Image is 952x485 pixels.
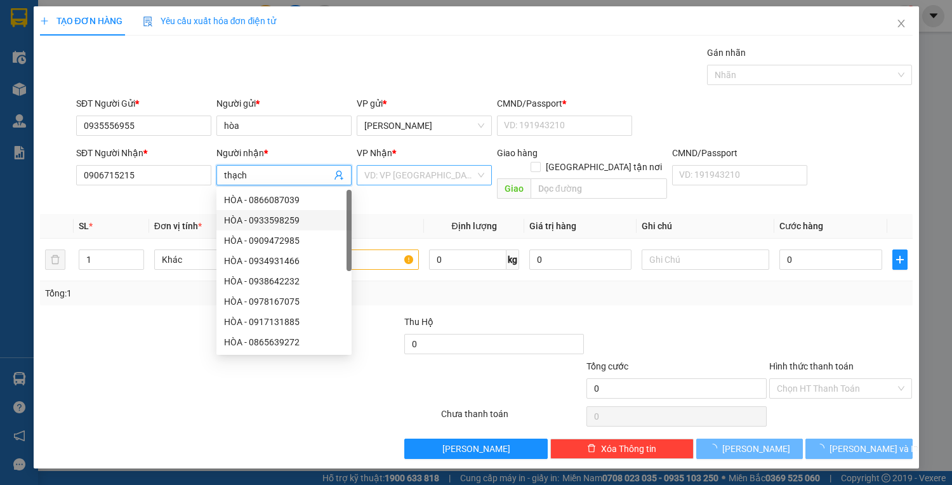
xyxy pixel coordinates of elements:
[216,146,352,160] div: Người nhận
[529,249,631,270] input: 0
[830,442,918,456] span: [PERSON_NAME] và In
[107,60,175,76] li: (c) 2017
[586,361,628,371] span: Tổng cước
[40,17,49,25] span: plus
[497,178,531,199] span: Giao
[224,295,344,309] div: HÒA - 0978167075
[334,170,344,180] span: user-add
[442,442,510,456] span: [PERSON_NAME]
[216,210,352,230] div: HÒA - 0933598259
[216,251,352,271] div: HÒA - 0934931466
[531,178,667,199] input: Dọc đường
[224,335,344,349] div: HÒA - 0865639272
[769,361,854,371] label: Hình thức thanh toán
[708,444,722,453] span: loading
[79,221,89,231] span: SL
[529,221,576,231] span: Giá trị hàng
[45,249,65,270] button: delete
[805,439,912,459] button: [PERSON_NAME] và In
[779,221,823,231] span: Cước hàng
[216,271,352,291] div: HÒA - 0938642232
[216,291,352,312] div: HÒA - 0978167075
[216,190,352,210] div: HÒA - 0866087039
[224,254,344,268] div: HÒA - 0934931466
[40,16,122,26] span: TẠO ĐƠN HÀNG
[696,439,803,459] button: [PERSON_NAME]
[541,160,667,174] span: [GEOGRAPHIC_DATA] tận nơi
[816,444,830,453] span: loading
[357,96,492,110] div: VP gửi
[154,221,202,231] span: Đơn vị tính
[107,48,175,58] b: [DOMAIN_NAME]
[642,249,769,270] input: Ghi Chú
[404,317,433,327] span: Thu Hộ
[216,230,352,251] div: HÒA - 0909472985
[892,249,908,270] button: plus
[143,17,153,27] img: icon
[224,274,344,288] div: HÒA - 0938642232
[224,193,344,207] div: HÒA - 0866087039
[76,96,211,110] div: SĐT Người Gửi
[637,214,774,239] th: Ghi chú
[292,249,420,270] input: VD: Bàn, Ghế
[78,18,126,144] b: Trà Lan Viên - Gửi khách hàng
[138,16,168,46] img: logo.jpg
[587,444,596,454] span: delete
[452,221,497,231] span: Định lượng
[672,146,807,160] div: CMND/Passport
[506,249,519,270] span: kg
[896,18,906,29] span: close
[224,234,344,248] div: HÒA - 0909472985
[601,442,656,456] span: Xóa Thông tin
[216,332,352,352] div: HÒA - 0865639272
[162,250,274,269] span: Khác
[216,312,352,332] div: HÒA - 0917131885
[357,148,392,158] span: VP Nhận
[497,96,632,110] div: CMND/Passport
[550,439,694,459] button: deleteXóa Thông tin
[722,442,790,456] span: [PERSON_NAME]
[16,82,46,142] b: Trà Lan Viên
[143,16,277,26] span: Yêu cầu xuất hóa đơn điện tử
[497,148,538,158] span: Giao hàng
[707,48,746,58] label: Gán nhãn
[404,439,548,459] button: [PERSON_NAME]
[224,213,344,227] div: HÒA - 0933598259
[224,315,344,329] div: HÒA - 0917131885
[364,116,484,135] span: Lê Hồng Phong
[76,146,211,160] div: SĐT Người Nhận
[45,286,369,300] div: Tổng: 1
[893,255,907,265] span: plus
[440,407,586,429] div: Chưa thanh toán
[883,6,919,42] button: Close
[216,96,352,110] div: Người gửi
